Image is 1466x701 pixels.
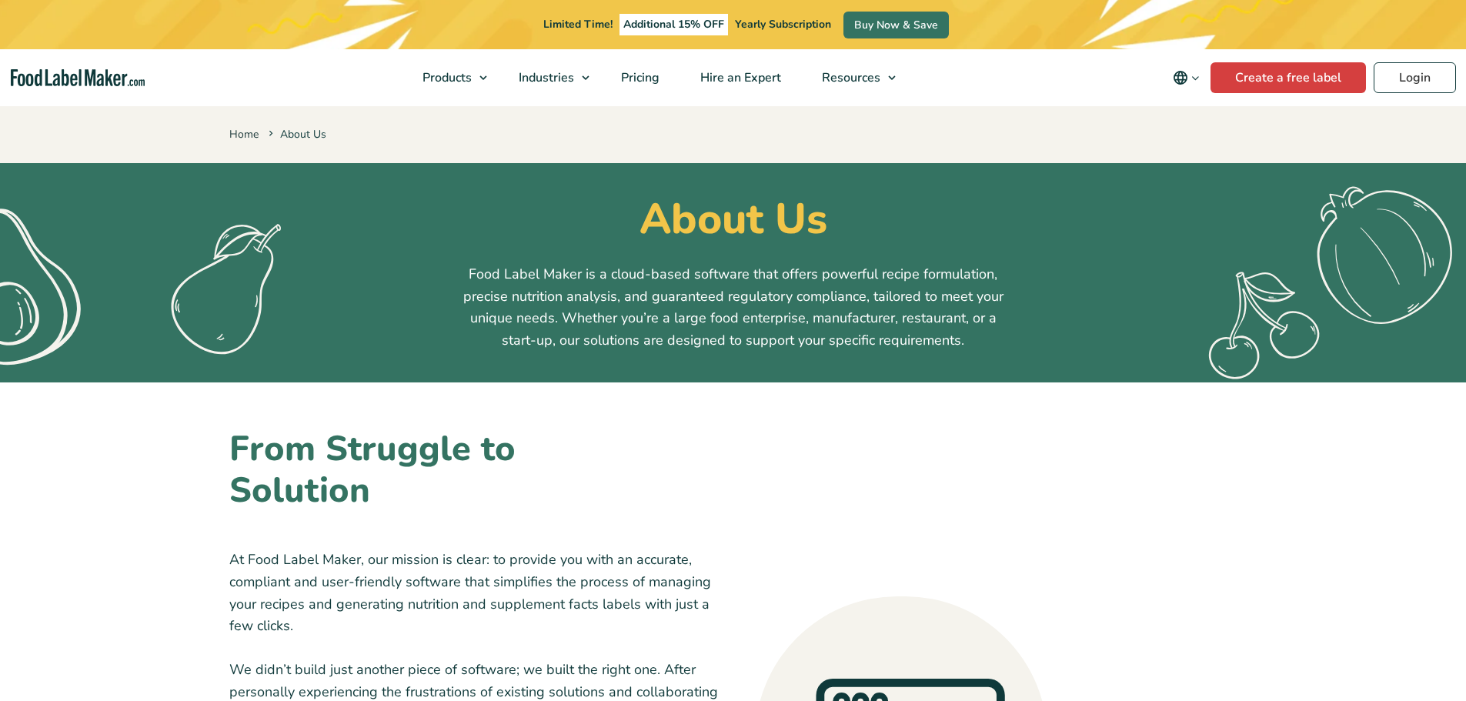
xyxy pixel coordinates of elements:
[735,17,831,32] span: Yearly Subscription
[514,69,576,86] span: Industries
[696,69,783,86] span: Hire an Expert
[402,49,495,106] a: Products
[265,127,326,142] span: About Us
[1374,62,1456,93] a: Login
[543,17,613,32] span: Limited Time!
[817,69,882,86] span: Resources
[229,194,1237,245] h1: About Us
[680,49,798,106] a: Hire an Expert
[499,49,597,106] a: Industries
[456,263,1010,352] p: Food Label Maker is a cloud-based software that offers powerful recipe formulation, precise nutri...
[229,550,711,635] span: At Food Label Maker, our mission is clear: to provide you with an accurate, compliant and user-fr...
[1211,62,1366,93] a: Create a free label
[843,12,949,38] a: Buy Now & Save
[229,127,259,142] a: Home
[601,49,676,106] a: Pricing
[1162,62,1211,93] button: Change language
[418,69,473,86] span: Products
[616,69,661,86] span: Pricing
[229,429,624,512] h2: From Struggle to Solution
[802,49,903,106] a: Resources
[11,69,145,87] a: Food Label Maker homepage
[619,14,728,35] span: Additional 15% OFF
